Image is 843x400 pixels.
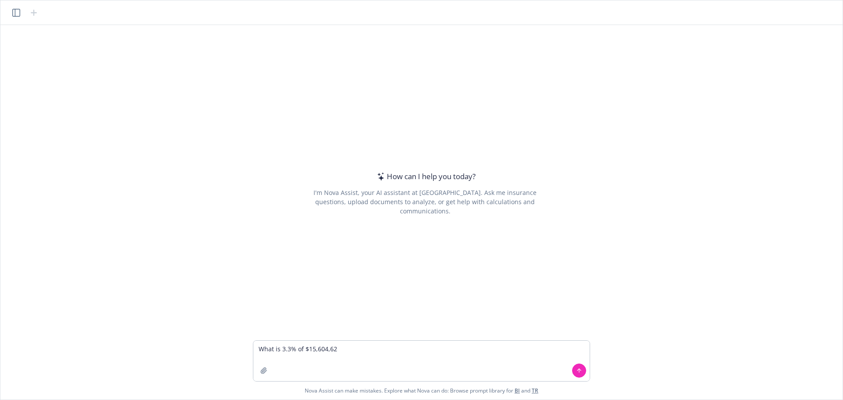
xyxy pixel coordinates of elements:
a: TR [532,387,538,394]
div: I'm Nova Assist, your AI assistant at [GEOGRAPHIC_DATA]. Ask me insurance questions, upload docum... [301,188,548,216]
span: Nova Assist can make mistakes. Explore what Nova can do: Browse prompt library for and [305,382,538,400]
textarea: What is 3.3% of $15,604,6 [253,341,590,381]
div: How can I help you today? [375,171,476,182]
a: BI [515,387,520,394]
